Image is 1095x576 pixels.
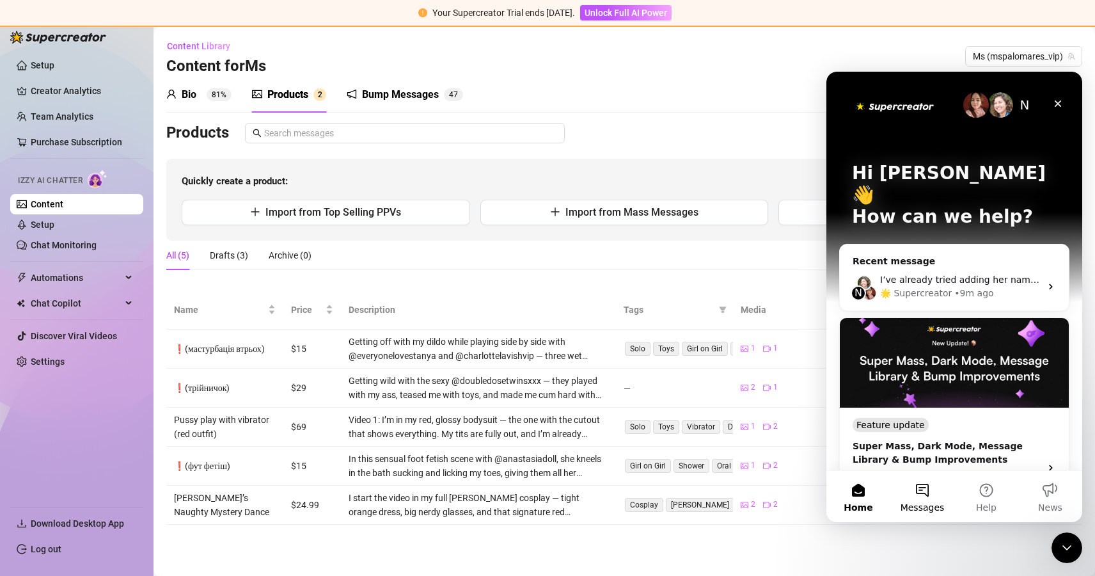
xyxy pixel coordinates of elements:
sup: 81% [207,88,232,101]
a: Log out [31,544,61,554]
span: picture [741,462,748,470]
span: Tags [624,303,714,317]
span: team [1067,52,1075,60]
span: search [253,129,262,138]
img: Chat Copilot [17,299,25,308]
span: Cosplay [625,498,663,512]
a: Setup [31,60,54,70]
span: Solo [625,420,650,434]
span: 4 [449,90,453,99]
img: logo-BBDzfeDw.svg [10,31,106,44]
span: Price [291,303,323,317]
sup: 2 [313,88,326,101]
div: I start the video in my full [PERSON_NAME] cosplay — tight orange dress, big nerdy glasses, and t... [349,491,608,519]
div: Feature update [26,346,102,360]
td: $15 [283,447,341,486]
div: Super Mass, Dark Mode, Message Library & Bump ImprovementsFeature updateSuper Mass, Dark Mode, Me... [13,246,243,422]
td: [PERSON_NAME]’s Naughty Mystery Dance [166,486,283,525]
td: — [616,369,733,408]
td: ❗️(фут фетіш) [166,447,283,486]
span: Izzy AI Chatter [18,175,83,187]
span: thunderbolt [17,273,27,283]
span: Dildo [723,420,751,434]
span: 1 [751,342,755,355]
h3: Products [166,123,229,143]
span: Toys [653,420,679,434]
span: [PERSON_NAME] [666,498,734,512]
span: Messages [74,431,118,440]
span: plus [250,207,260,217]
span: 2 [773,499,778,511]
span: 2 [773,460,778,472]
div: 🌟 Supercreator [54,215,125,228]
span: 2 [751,381,755,394]
span: Automations [31,268,122,288]
div: Hi there, [26,397,207,411]
span: plus [550,207,560,217]
span: filter [716,300,729,319]
span: I’ve already tried adding her name in different ways, but nothing worked [54,203,380,213]
button: News [192,399,256,451]
a: Unlock Full AI Power [580,8,672,18]
span: 1 [751,460,755,472]
span: Girl on Girl [682,342,728,356]
td: $15 [283,330,341,369]
a: Team Analytics [31,111,93,122]
button: Help [128,399,192,451]
div: In this sensual foot fetish scene with @anastasiadoll, she kneels in the bath sucking and licking... [349,452,608,480]
input: Search messages [264,126,557,140]
div: Getting off with my dildo while playing side by side with @everyonelovestanya and @charlottelavis... [349,335,608,363]
span: filter [719,306,727,314]
div: All (5) [166,248,189,262]
span: Toys [653,342,679,356]
span: video-camera [763,384,771,392]
span: video-camera [763,462,771,470]
span: video-camera [763,345,771,353]
div: Products [267,87,308,102]
div: Close [220,20,243,44]
span: video-camera [763,423,771,431]
span: Solo [625,342,650,356]
span: picture [741,345,748,353]
a: Content [31,199,63,209]
button: Unlock Full AI Power [580,5,672,20]
span: 2 [751,499,755,511]
span: Help [150,431,170,440]
a: Settings [31,356,65,367]
a: Purchase Subscription [31,132,133,152]
a: Creator Analytics [31,81,133,101]
div: Super Mass, Dark Mode, Message Library & Bump Improvements [26,368,207,395]
iframe: Intercom live chat [1052,532,1082,563]
span: picture [741,423,748,431]
span: Content Library [167,41,230,51]
th: Description [341,291,616,330]
button: Messages [64,399,128,451]
span: News [212,431,236,440]
img: AI Chatter [88,170,107,188]
span: 1 [773,381,778,394]
span: Ms (mspalomares_vip) [973,47,1075,66]
span: Your Supercreator Trial ends [DATE]. [432,8,575,18]
th: Price [283,291,341,330]
span: 2 [318,90,322,99]
span: Chat Copilot [31,293,122,314]
span: 1 [773,342,778,355]
a: Discover Viral Videos [31,331,117,341]
span: Vibrator [682,420,720,434]
div: Bio [182,87,196,102]
span: 2 [773,420,778,433]
span: picture [741,384,748,392]
th: Tags [616,291,733,330]
a: Chat Monitoring [31,240,97,250]
span: 1 [751,420,755,433]
td: ❗️(трійничок) [166,369,283,408]
span: Name [174,303,265,317]
span: exclamation-circle [418,8,427,17]
span: Download Desktop App [31,518,124,529]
